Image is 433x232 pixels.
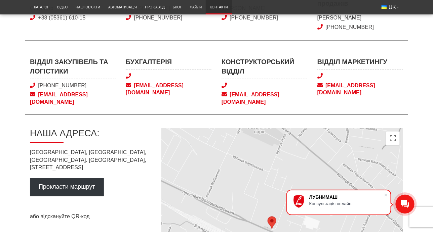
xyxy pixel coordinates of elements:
span: [PERSON_NAME] [317,14,403,21]
a: [PHONE_NUMBER] [38,83,86,88]
a: Відео [53,2,72,13]
a: Прокласти маршрут [30,178,104,196]
a: Файли [186,2,206,13]
a: [EMAIL_ADDRESS][DOMAIN_NAME] [222,91,307,106]
a: Блог [169,2,186,13]
a: [PHONE_NUMBER] [325,24,374,30]
a: Контакти [206,2,232,13]
a: Наші об’єкти [72,2,104,13]
div: Консультація онлайн. [309,201,384,206]
a: [PHONE_NUMBER] [230,15,278,20]
p: або відскануйте QR-код [30,213,151,221]
div: ЛУБНИМАШ [309,194,384,200]
a: Каталог [30,2,53,13]
p: [GEOGRAPHIC_DATA], [GEOGRAPHIC_DATA], [GEOGRAPHIC_DATA]. [GEOGRAPHIC_DATA], [STREET_ADDRESS] [30,149,151,172]
a: +38 (05361) 610-15 [38,15,85,20]
img: Українська [382,5,387,9]
span: UK [389,4,396,11]
a: Автоматизація [104,2,141,13]
a: [EMAIL_ADDRESS][DOMAIN_NAME] [317,82,403,97]
a: [PHONE_NUMBER] [134,15,182,20]
span: Відділ маркетингу [317,57,403,69]
span: Конструкторський відділ [222,57,307,79]
a: Про завод [141,2,169,13]
h2: Наша адреса: [30,128,151,143]
button: UK [378,2,403,13]
a: [EMAIL_ADDRESS][DOMAIN_NAME] [126,82,211,97]
span: Відділ закупівель та логістики [30,57,116,79]
button: Перемкнути повноекранний режим [386,132,400,145]
a: [EMAIL_ADDRESS][DOMAIN_NAME] [30,91,116,106]
span: Бухгалтерія [126,57,211,69]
